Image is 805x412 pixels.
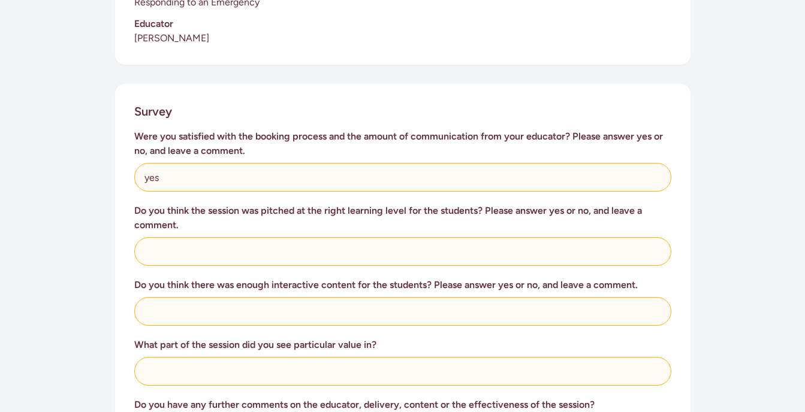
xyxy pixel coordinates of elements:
h3: Do you think the session was pitched at the right learning level for the students? Please answer ... [134,204,671,232]
h3: What part of the session did you see particular value in? [134,338,671,352]
h3: Do you think there was enough interactive content for the students? Please answer yes or no, and ... [134,278,671,292]
h3: Educator [134,17,671,31]
h3: Do you have any further comments on the educator, delivery, content or the effectiveness of the s... [134,398,671,412]
p: [PERSON_NAME] [134,31,671,46]
h2: Survey [134,103,172,120]
h3: Were you satisfied with the booking process and the amount of communication from your educator? P... [134,129,671,158]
